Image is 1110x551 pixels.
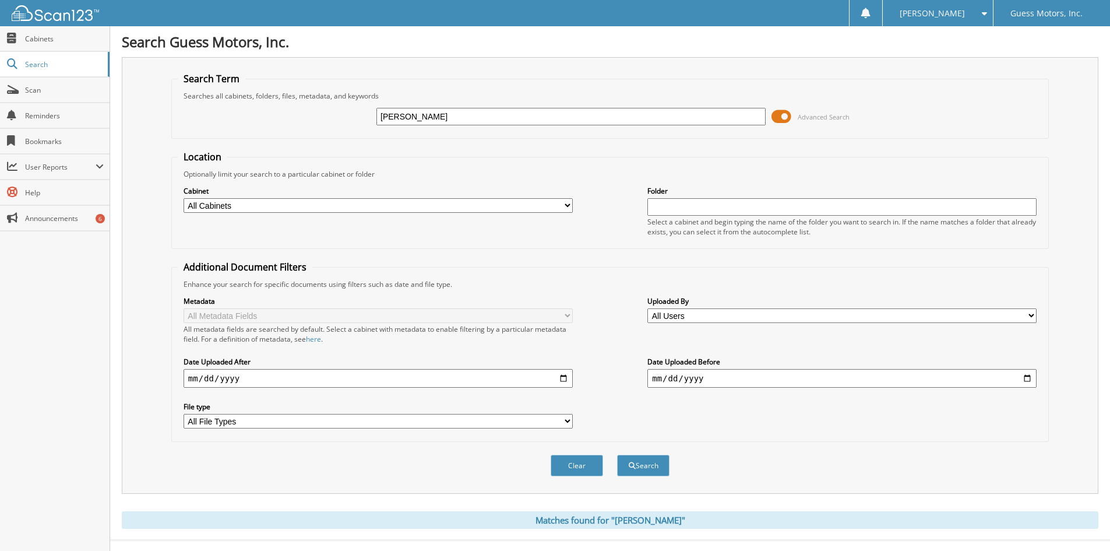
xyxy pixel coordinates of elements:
[798,113,850,121] span: Advanced Search
[25,111,104,121] span: Reminders
[184,402,573,412] label: File type
[25,85,104,95] span: Scan
[122,32,1098,51] h1: Search Guess Motors, Inc.
[178,150,227,163] legend: Location
[184,296,573,306] label: Metadata
[178,91,1042,101] div: Searches all cabinets, folders, files, metadata, and keywords
[25,213,104,223] span: Announcements
[1010,10,1083,17] span: Guess Motors, Inc.
[647,217,1037,237] div: Select a cabinet and begin typing the name of the folder you want to search in. If the name match...
[184,357,573,367] label: Date Uploaded After
[184,324,573,344] div: All metadata fields are searched by default. Select a cabinet with metadata to enable filtering b...
[178,279,1042,289] div: Enhance your search for specific documents using filters such as date and file type.
[25,188,104,198] span: Help
[25,136,104,146] span: Bookmarks
[25,34,104,44] span: Cabinets
[122,511,1098,529] div: Matches found for "[PERSON_NAME]"
[178,261,312,273] legend: Additional Document Filters
[25,162,96,172] span: User Reports
[178,72,245,85] legend: Search Term
[184,186,573,196] label: Cabinet
[551,455,603,476] button: Clear
[184,369,573,388] input: start
[900,10,965,17] span: [PERSON_NAME]
[306,334,321,344] a: here
[96,214,105,223] div: 6
[647,186,1037,196] label: Folder
[25,59,102,69] span: Search
[12,5,99,21] img: scan123-logo-white.svg
[647,296,1037,306] label: Uploaded By
[178,169,1042,179] div: Optionally limit your search to a particular cabinet or folder
[647,357,1037,367] label: Date Uploaded Before
[617,455,669,476] button: Search
[647,369,1037,388] input: end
